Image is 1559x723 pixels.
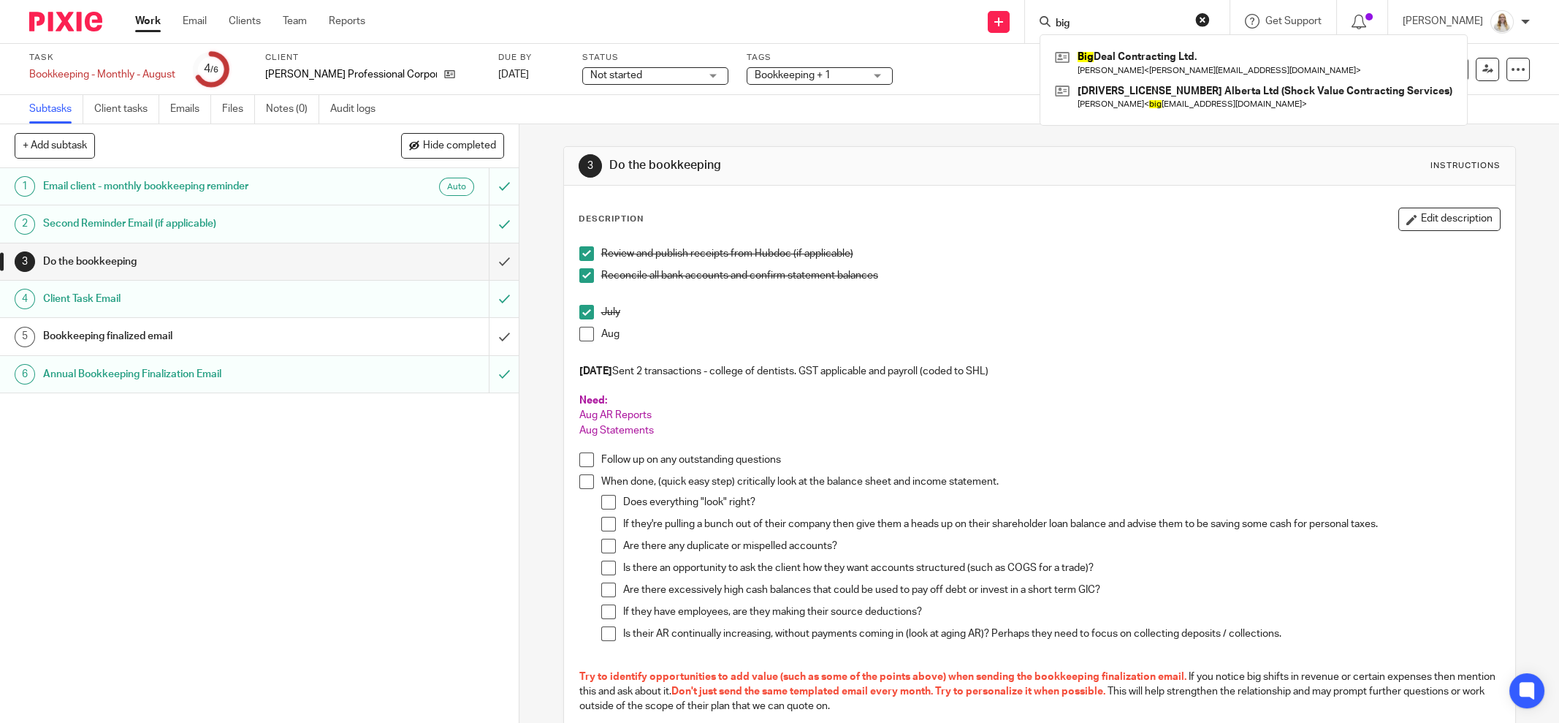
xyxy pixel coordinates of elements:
[609,158,1070,173] h1: Do the bookkeeping
[498,69,529,80] span: [DATE]
[623,583,1500,597] p: Are there excessively high cash balances that could be used to pay off debt or invest in a short ...
[601,246,1500,261] p: Review and publish receipts from Hubdoc (if applicable)
[15,251,35,272] div: 3
[579,213,644,225] p: Description
[135,14,161,29] a: Work
[222,95,255,124] a: Files
[15,364,35,385] div: 6
[623,539,1500,553] p: Are there any duplicate or mispelled accounts?
[579,410,652,420] span: Aug AR Reports
[623,517,1500,531] p: If they're pulling a bunch out of their company then give them a heads up on their shareholder lo...
[579,364,1500,379] p: Sent 2 transactions - college of dentists. GST applicable and payroll (coded to SHL)
[29,52,175,64] label: Task
[439,178,474,196] div: Auto
[579,425,654,436] span: Aug Statements
[43,363,331,385] h1: Annual Bookkeeping Finalization Email
[29,67,175,82] div: Bookkeeping - Monthly - August
[498,52,564,64] label: Due by
[329,14,365,29] a: Reports
[579,672,1186,682] span: Try to identify opportunities to add value (such as some of the points above) when sending the bo...
[623,561,1500,575] p: Is there an opportunity to ask the client how they want accounts structured (such as COGS for a t...
[266,95,319,124] a: Notes (0)
[579,154,602,178] div: 3
[43,325,331,347] h1: Bookkeeping finalized email
[601,474,1500,489] p: When done, (quick easy step) critically look at the balance sheet and income statement.
[1403,14,1483,29] p: [PERSON_NAME]
[1398,208,1501,231] button: Edit description
[183,14,207,29] a: Email
[747,52,893,64] label: Tags
[15,289,35,309] div: 4
[579,366,612,376] strong: [DATE]
[15,327,35,347] div: 5
[1195,12,1210,27] button: Clear
[1430,160,1501,172] div: Instructions
[204,61,218,77] div: 4
[15,214,35,235] div: 2
[755,70,831,80] span: Bookkeeping + 1
[1054,18,1186,31] input: Search
[601,305,1500,319] p: July
[15,176,35,197] div: 1
[210,66,218,74] small: /6
[43,288,331,310] h1: Client Task Email
[43,251,331,273] h1: Do the bookkeeping
[671,686,1105,697] span: Don't just send the same templated email every month. Try to personalize it when possible.
[229,14,261,29] a: Clients
[283,14,307,29] a: Team
[29,12,102,31] img: Pixie
[579,395,607,406] span: Need:
[43,213,331,235] h1: Second Reminder Email (if applicable)
[170,95,211,124] a: Emails
[265,67,437,82] p: [PERSON_NAME] Professional Corporation
[579,670,1500,714] p: If you notice big shifts in revenue or certain expenses then mention this and ask about it. This ...
[29,95,83,124] a: Subtasks
[1265,16,1322,26] span: Get Support
[601,453,1500,467] p: Follow up on any outstanding questions
[330,95,386,124] a: Audit logs
[265,52,480,64] label: Client
[623,605,1500,619] p: If they have employees, are they making their source deductions?
[1490,10,1514,34] img: Headshot%2011-2024%20white%20background%20square%202.JPG
[623,627,1500,641] p: Is their AR continually increasing, without payments coming in (look at aging AR)? Perhaps they n...
[590,70,642,80] span: Not started
[623,495,1500,510] p: Does everything "look" right?
[43,175,331,197] h1: Email client - monthly bookkeeping reminder
[601,327,1500,341] p: Aug
[601,268,1500,283] p: Reconcile all bank accounts and confirm statement balances
[401,133,504,158] button: Hide completed
[15,133,95,158] button: + Add subtask
[582,52,728,64] label: Status
[94,95,159,124] a: Client tasks
[423,140,496,152] span: Hide completed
